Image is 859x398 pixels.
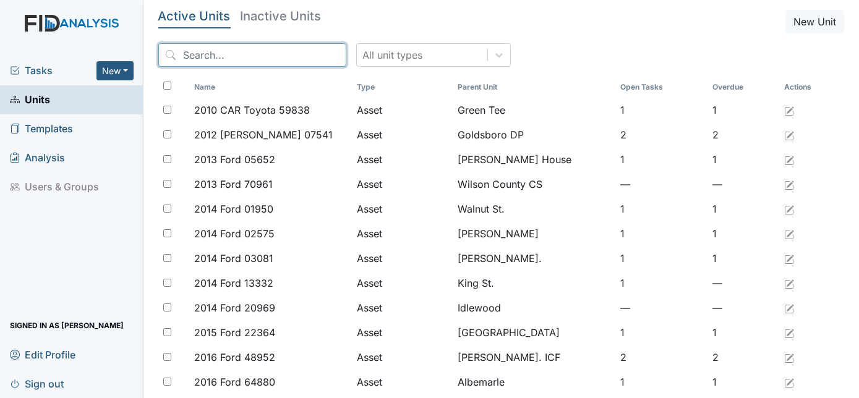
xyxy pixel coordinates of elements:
td: Asset [352,320,453,345]
span: Signed in as [PERSON_NAME] [10,316,124,335]
th: Toggle SortBy [352,77,453,98]
span: 2014 Ford 03081 [194,251,273,266]
td: [PERSON_NAME]. [453,246,615,271]
td: 2 [615,122,707,147]
td: — [615,295,707,320]
td: — [615,172,707,197]
td: — [707,271,779,295]
td: Asset [352,122,453,147]
span: Edit Profile [10,345,75,364]
td: Asset [352,221,453,246]
td: 1 [615,147,707,172]
td: Wilson County CS [453,172,615,197]
th: Actions [779,77,841,98]
td: Goldsboro DP [453,122,615,147]
td: King St. [453,271,615,295]
td: [PERSON_NAME]. ICF [453,345,615,370]
td: — [707,172,779,197]
td: [PERSON_NAME] House [453,147,615,172]
td: Asset [352,370,453,394]
td: [PERSON_NAME] [453,221,615,246]
td: Asset [352,98,453,122]
a: Edit [784,152,794,167]
th: Toggle SortBy [453,77,615,98]
td: 1 [615,221,707,246]
a: Edit [784,177,794,192]
td: 1 [615,246,707,271]
td: 1 [707,147,779,172]
div: All unit types [363,48,423,62]
td: 1 [707,246,779,271]
td: Asset [352,295,453,320]
th: Toggle SortBy [189,77,352,98]
a: Edit [784,375,794,389]
td: 1 [707,197,779,221]
a: Edit [784,300,794,315]
span: 2014 Ford 01950 [194,201,273,216]
span: Units [10,90,50,109]
span: 2013 Ford 70961 [194,177,273,192]
td: Green Tee [453,98,615,122]
a: Edit [784,251,794,266]
td: Idlewood [453,295,615,320]
h5: Active Units [158,10,231,22]
a: Edit [784,201,794,216]
td: 1 [707,221,779,246]
td: 1 [707,320,779,345]
a: Edit [784,103,794,117]
td: Asset [352,246,453,271]
a: Edit [784,127,794,142]
a: Edit [784,325,794,340]
td: 1 [707,98,779,122]
th: Toggle SortBy [615,77,707,98]
span: 2013 Ford 05652 [194,152,275,167]
a: Edit [784,226,794,241]
input: Search... [158,43,346,67]
td: — [707,295,779,320]
span: Templates [10,119,73,138]
td: 1 [615,98,707,122]
a: Edit [784,350,794,365]
td: 2 [707,345,779,370]
span: 2015 Ford 22364 [194,325,275,340]
td: Asset [352,172,453,197]
h5: Inactive Units [241,10,322,22]
input: Toggle All Rows Selected [163,82,171,90]
span: 2016 Ford 64880 [194,375,275,389]
td: 1 [615,370,707,394]
span: 2014 Ford 20969 [194,300,275,315]
td: 2 [707,122,779,147]
td: Asset [352,197,453,221]
td: 1 [615,197,707,221]
span: 2014 Ford 13332 [194,276,273,290]
td: Asset [352,345,453,370]
span: Sign out [10,374,64,393]
td: 1 [615,320,707,345]
span: 2014 Ford 02575 [194,226,275,241]
td: Albemarle [453,370,615,394]
td: 1 [707,370,779,394]
a: Tasks [10,63,96,78]
span: Analysis [10,148,65,167]
th: Toggle SortBy [707,77,779,98]
button: New Unit [785,10,844,33]
td: 2 [615,345,707,370]
td: Asset [352,147,453,172]
span: 2016 Ford 48952 [194,350,275,365]
td: Asset [352,271,453,295]
button: New [96,61,134,80]
td: Walnut St. [453,197,615,221]
span: 2010 CAR Toyota 59838 [194,103,310,117]
span: 2012 [PERSON_NAME] 07541 [194,127,333,142]
a: Edit [784,276,794,290]
td: [GEOGRAPHIC_DATA] [453,320,615,345]
td: 1 [615,271,707,295]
